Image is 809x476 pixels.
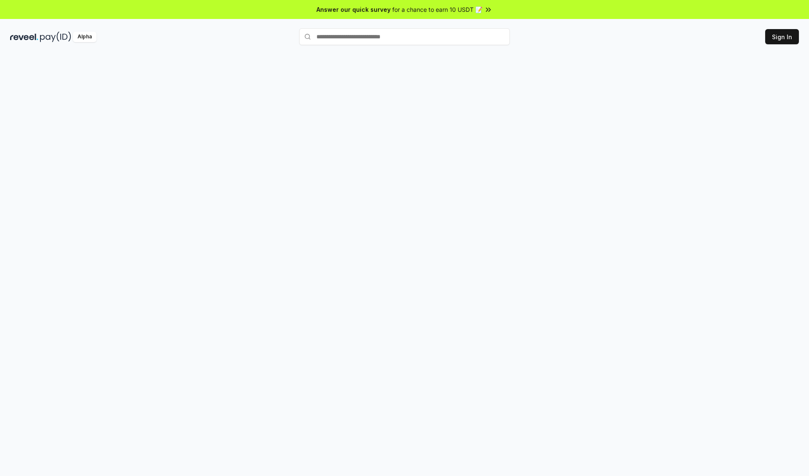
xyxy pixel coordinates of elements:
span: for a chance to earn 10 USDT 📝 [392,5,482,14]
div: Alpha [73,32,96,42]
button: Sign In [765,29,799,44]
span: Answer our quick survey [316,5,391,14]
img: reveel_dark [10,32,38,42]
img: pay_id [40,32,71,42]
